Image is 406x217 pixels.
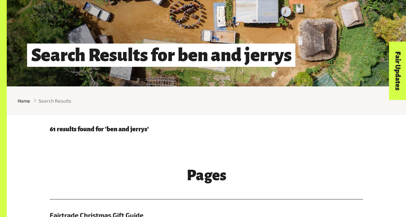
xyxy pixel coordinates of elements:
[50,168,363,184] h3: Pages
[39,97,71,104] span: Search Results
[50,126,363,133] p: 61 results found for 'ben and jerrys'
[18,97,30,104] a: Home
[27,44,295,67] h1: Search Results for ben and jerrys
